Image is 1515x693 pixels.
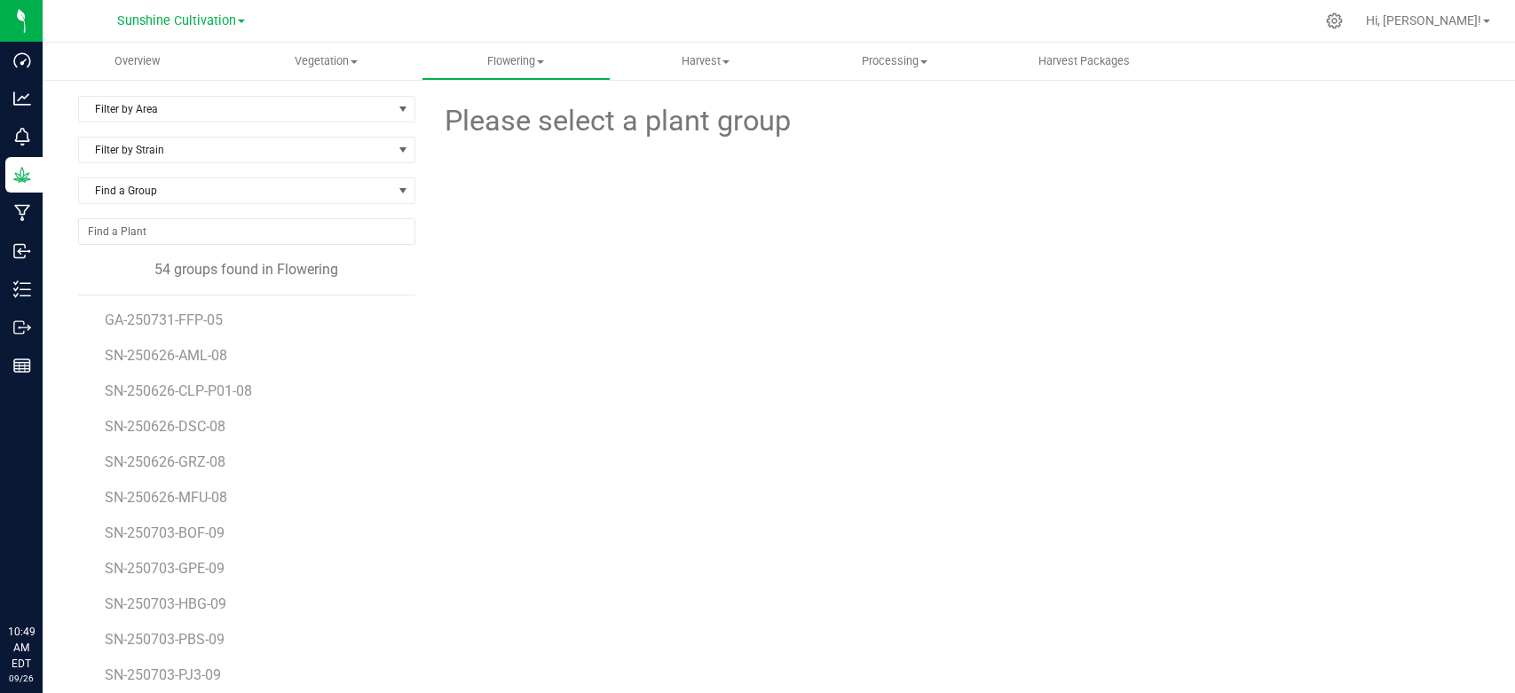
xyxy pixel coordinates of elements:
span: Harvest [612,53,799,69]
span: Harvest Packages [1014,53,1154,69]
span: SN-250626-CLP-P01-08 [105,382,252,399]
a: Flowering [422,43,611,80]
inline-svg: Monitoring [13,128,31,146]
span: GA-250731-FFP-05 [105,311,223,328]
inline-svg: Inbound [13,242,31,260]
span: SN-250703-GPE-09 [105,560,225,577]
span: SN-250703-PJ3-09 [105,666,221,683]
span: Vegetation [233,53,420,69]
span: Find a Group [79,178,392,203]
span: Sunshine Cultivation [117,13,236,28]
span: SN-250703-PBS-09 [105,631,225,648]
span: Overview [91,53,184,69]
span: SN-250626-GRZ-08 [105,453,225,470]
inline-svg: Outbound [13,319,31,336]
a: Harvest [611,43,800,80]
span: Processing [801,53,988,69]
input: NO DATA FOUND [79,219,414,244]
a: Vegetation [232,43,421,80]
span: Flowering [422,53,610,69]
span: Please select a plant group [442,99,791,143]
span: SN-250703-BOF-09 [105,524,225,541]
p: 10:49 AM EDT [8,624,35,672]
inline-svg: Manufacturing [13,204,31,222]
a: Overview [43,43,232,80]
span: SN-250703-HBG-09 [105,595,226,612]
span: SN-250626-AML-08 [105,347,227,364]
div: Manage settings [1323,12,1345,29]
span: Hi, [PERSON_NAME]! [1366,13,1481,28]
inline-svg: Analytics [13,90,31,107]
span: Filter by Area [79,97,392,122]
inline-svg: Dashboard [13,51,31,69]
iframe: Resource center unread badge [52,548,74,570]
inline-svg: Reports [13,357,31,374]
a: Harvest Packages [989,43,1178,80]
a: Processing [800,43,989,80]
span: SN-250626-MFU-08 [105,489,227,506]
inline-svg: Grow [13,166,31,184]
p: 09/26 [8,672,35,685]
div: 54 groups found in Flowering [78,259,415,280]
span: SN-250626-DSC-08 [105,418,225,435]
inline-svg: Inventory [13,280,31,298]
iframe: Resource center [18,551,71,604]
span: select [392,97,414,122]
span: Filter by Strain [79,138,392,162]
